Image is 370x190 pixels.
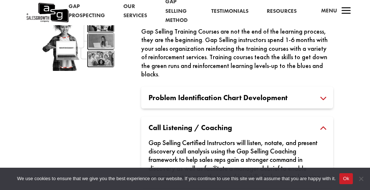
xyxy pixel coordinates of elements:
div: Gap Selling Training Courses are not the end of the learning process, they are the beginning. Gap... [141,27,333,79]
h3: Problem Identification Chart Development [149,94,326,101]
img: reinforcement-packages [37,12,125,71]
img: ASG Co. Logo [26,2,69,23]
span: No [357,175,365,182]
span: We use cookies to ensure that we give you the best experience on our website. If you continue to ... [17,175,336,182]
a: Gap Prospecting [69,2,105,20]
a: Our Services [123,2,147,20]
h3: Call Listening / Coaching [149,124,326,131]
a: Testimonials [211,7,248,16]
button: Ok [339,173,353,184]
div: Gap Selling Certified Instructors will listen, notate, and present discovery call analysis using ... [149,131,326,180]
a: Resources [267,7,297,16]
span: Menu [321,7,337,14]
span: a [339,4,354,19]
a: A Sales Growth Company Logo [26,2,69,23]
